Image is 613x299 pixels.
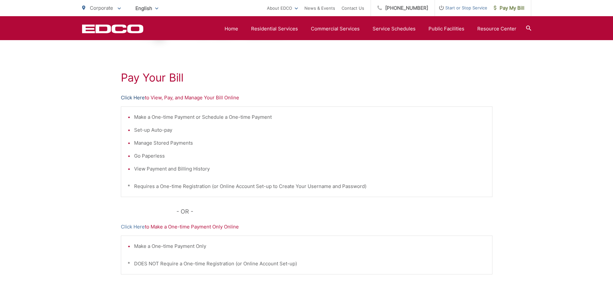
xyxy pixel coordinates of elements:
span: English [131,3,163,14]
a: Service Schedules [373,25,416,33]
a: About EDCO [267,4,298,12]
p: - OR - [176,207,492,216]
li: Make a One-time Payment or Schedule a One-time Payment [134,113,486,121]
p: * DOES NOT Require a One-time Registration (or Online Account Set-up) [128,260,486,268]
p: to Make a One-time Payment Only Online [121,223,492,231]
h1: Pay Your Bill [121,71,492,84]
a: Contact Us [342,4,364,12]
li: View Payment and Billing History [134,165,486,173]
a: Residential Services [251,25,298,33]
span: Pay My Bill [494,4,524,12]
span: Corporate [90,5,113,11]
a: Public Facilities [428,25,464,33]
p: to View, Pay, and Manage Your Bill Online [121,94,492,102]
a: EDCD logo. Return to the homepage. [82,24,143,33]
a: Commercial Services [311,25,360,33]
a: News & Events [304,4,335,12]
a: Resource Center [477,25,516,33]
li: Set-up Auto-pay [134,126,486,134]
li: Go Paperless [134,152,486,160]
li: Manage Stored Payments [134,139,486,147]
p: * Requires a One-time Registration (or Online Account Set-up to Create Your Username and Password) [128,183,486,190]
a: Click Here [121,223,145,231]
a: Home [225,25,238,33]
a: Click Here [121,94,145,102]
li: Make a One-time Payment Only [134,242,486,250]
